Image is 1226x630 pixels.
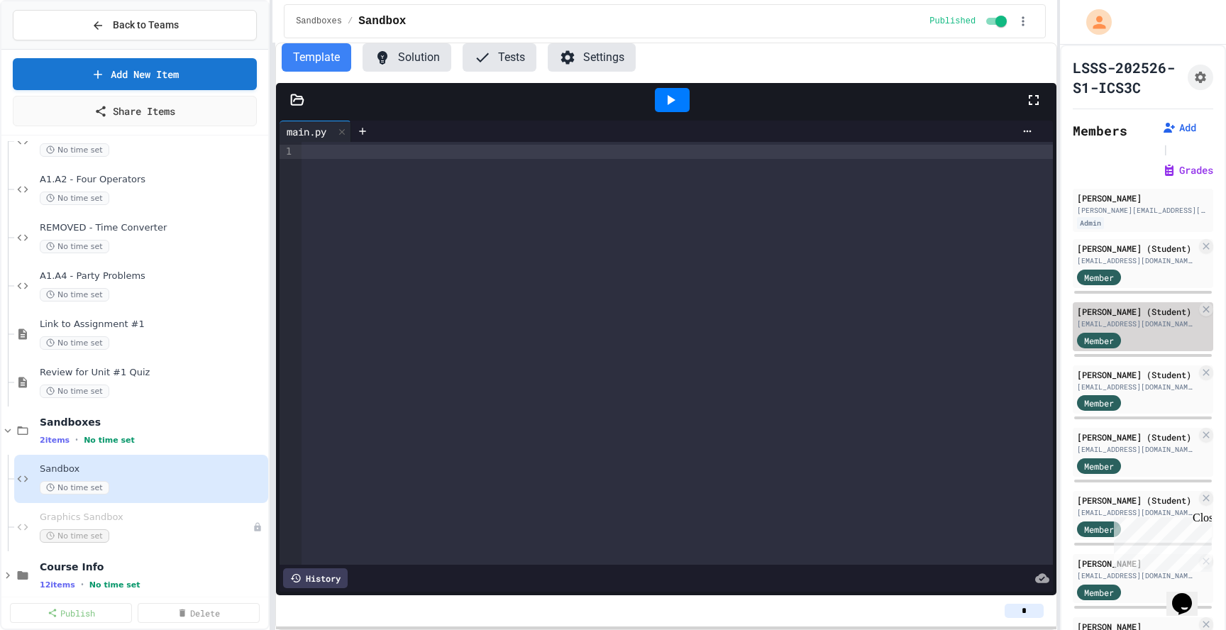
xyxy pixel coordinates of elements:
span: No time set [40,481,109,494]
span: Sandboxes [40,416,265,429]
span: Sandboxes [296,16,342,27]
div: [EMAIL_ADDRESS][DOMAIN_NAME] [1077,507,1196,518]
h1: LSSS-202526-S1-ICS3C [1073,57,1182,97]
span: REMOVED - Time Converter [40,222,265,234]
span: No time set [40,385,109,398]
span: No time set [40,240,109,253]
span: Review for Unit #1 Quiz [40,367,265,379]
span: 2 items [40,436,70,445]
span: Member [1084,460,1114,472]
div: [EMAIL_ADDRESS][DOMAIN_NAME] [1077,444,1196,455]
div: Unpublished [253,522,263,532]
span: Member [1084,271,1114,284]
iframe: chat widget [1108,512,1212,572]
div: [EMAIL_ADDRESS][DOMAIN_NAME] [1077,319,1196,329]
div: [PERSON_NAME] [1077,557,1196,570]
span: • [81,579,84,590]
div: 1 [280,145,294,159]
span: Sandbox [40,463,265,475]
div: [PERSON_NAME] (Student) [1077,305,1196,318]
span: Member [1084,586,1114,599]
button: Assignment Settings [1188,65,1213,90]
span: / [348,16,353,27]
span: No time set [40,336,109,350]
h2: Members [1073,121,1127,140]
span: A1.A2 - Four Operators [40,174,265,186]
button: Solution [363,43,451,72]
span: No time set [40,143,109,157]
div: Content is published and visible to students [929,13,1010,30]
span: No time set [40,192,109,205]
div: [EMAIL_ADDRESS][DOMAIN_NAME] [1077,255,1196,266]
span: Sandbox [358,13,406,30]
button: Template [282,43,351,72]
span: • [75,434,78,446]
span: No time set [40,288,109,302]
span: No time set [89,580,140,590]
span: A1.A4 - Party Problems [40,270,265,282]
span: Back to Teams [113,18,179,33]
button: Add [1162,121,1196,135]
a: Publish [10,603,132,623]
span: No time set [40,529,109,543]
div: [PERSON_NAME][EMAIL_ADDRESS][PERSON_NAME][DOMAIN_NAME] [1077,205,1209,216]
div: [EMAIL_ADDRESS][DOMAIN_NAME] [1077,382,1196,392]
div: main.py [280,124,333,139]
a: Share Items [13,96,257,126]
span: Graphics Sandbox [40,512,253,524]
button: Grades [1162,163,1213,177]
div: [PERSON_NAME] (Student) [1077,494,1196,507]
button: Tests [463,43,536,72]
div: [PERSON_NAME] [1077,192,1209,204]
button: Back to Teams [13,10,257,40]
span: | [1162,140,1169,157]
div: Chat with us now!Close [6,6,98,90]
iframe: chat widget [1166,573,1212,616]
span: Member [1084,397,1114,409]
div: [PERSON_NAME] (Student) [1077,242,1196,255]
div: [EMAIL_ADDRESS][DOMAIN_NAME] [1077,570,1196,581]
span: 12 items [40,580,75,590]
div: [PERSON_NAME] (Student) [1077,431,1196,443]
a: Delete [138,603,260,623]
button: Settings [548,43,636,72]
div: My Account [1071,6,1115,38]
span: Link to Assignment #1 [40,319,265,331]
div: main.py [280,121,351,142]
span: No time set [84,436,135,445]
span: Course Info [40,560,265,573]
div: Admin [1077,217,1104,229]
div: History [283,568,348,588]
a: Add New Item [13,58,257,90]
span: Member [1084,334,1114,347]
span: Published [929,16,976,27]
span: Member [1084,523,1114,536]
div: [PERSON_NAME] (Student) [1077,368,1196,381]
